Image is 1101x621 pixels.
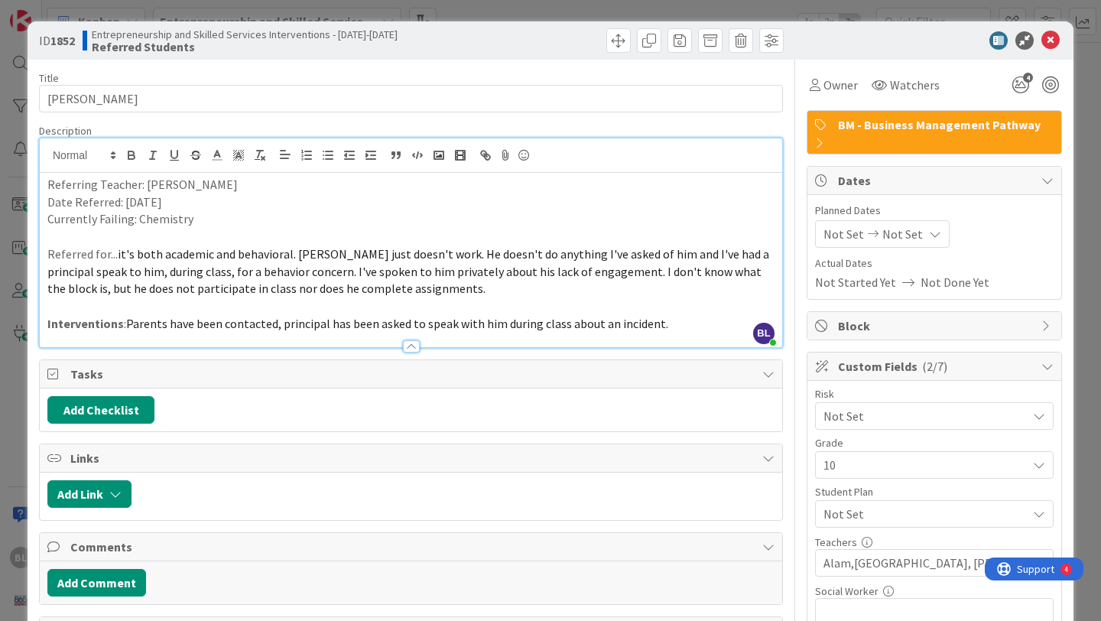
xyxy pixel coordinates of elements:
[890,76,940,94] span: Watchers
[823,76,858,94] span: Owner
[39,31,75,50] span: ID
[47,569,146,597] button: Add Comment
[126,316,668,331] span: Parents have been contacted, principal has been asked to speak with him during class about an inc...
[47,176,775,193] p: Referring Teacher: [PERSON_NAME]
[47,480,132,508] button: Add Link
[92,28,398,41] span: Entrepreneurship and Skilled Services Interventions - [DATE]-[DATE]
[47,316,124,331] strong: Interventions
[815,273,896,291] span: Not Started Yet
[823,225,864,243] span: Not Set
[80,6,83,18] div: 4
[39,124,92,138] span: Description
[823,405,1019,427] span: Not Set
[815,584,879,598] label: Social Worker
[32,2,70,21] span: Support
[47,193,775,211] p: Date Referred: [DATE]
[922,359,947,374] span: ( 2/7 )
[815,535,857,549] label: Teachers
[39,85,783,112] input: type card name here...
[753,323,775,344] span: BL
[1023,73,1033,83] span: 4
[47,210,775,228] p: Currently Failing: Chemistry
[815,437,1054,448] div: Grade
[823,505,1027,523] span: Not Set
[815,389,1054,399] div: Risk
[47,246,771,296] span: it's both academic and behavioral. [PERSON_NAME] just doesn't work. He doesn't do anything I've a...
[815,255,1054,271] span: Actual Dates
[823,454,1019,476] span: 10
[70,365,755,383] span: Tasks
[47,315,775,333] p: :
[47,396,154,424] button: Add Checklist
[838,171,1034,190] span: Dates
[838,357,1034,376] span: Custom Fields
[39,71,59,85] label: Title
[70,538,755,556] span: Comments
[47,245,775,297] p: Referred for...
[92,41,398,53] b: Referred Students
[815,203,1054,219] span: Planned Dates
[838,115,1054,134] span: BM - Business Management Pathway
[921,273,989,291] span: Not Done Yet
[838,317,1034,335] span: Block
[70,449,755,467] span: Links
[882,225,923,243] span: Not Set
[815,486,1054,497] div: Student Plan
[50,33,75,48] b: 1852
